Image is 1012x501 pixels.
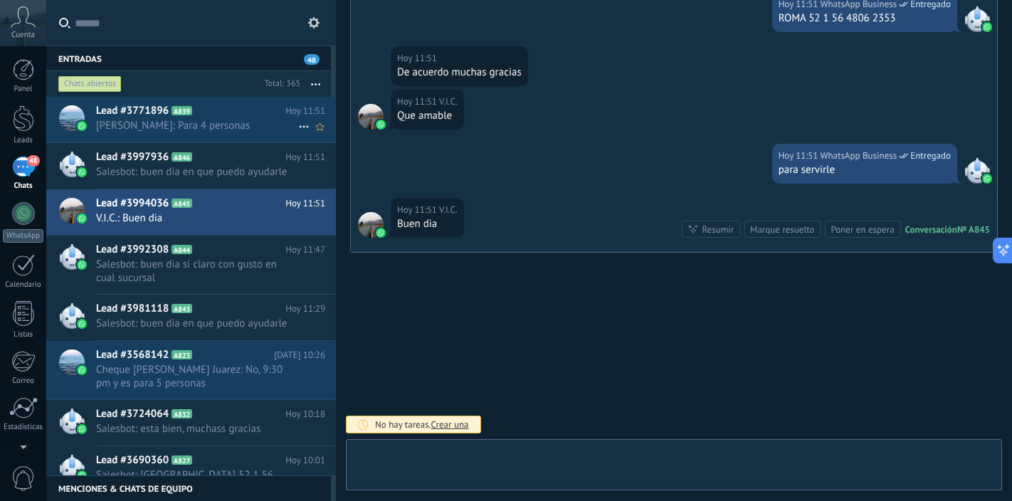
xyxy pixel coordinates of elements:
span: Lead #3690360 [96,453,169,468]
span: Salesbot: buen dia si claro con gusto en cual sucursal [96,258,298,285]
span: WhatsApp Business [964,6,990,32]
a: Lead #3771896 A839 Hoy 11:51 [PERSON_NAME]: Para 4 personas [46,97,336,142]
span: 48 [304,54,320,65]
div: Conversación [905,223,957,236]
span: Salesbot: buen dia en que puedo ayudarle [96,317,298,330]
span: Lead #3992308 [96,243,169,257]
div: para servirle [779,163,951,177]
span: A844 [172,245,192,254]
span: A846 [172,152,192,162]
span: A823 [172,350,192,359]
span: Salesbot: [GEOGRAPHIC_DATA] 52 1 56 4806 2353 [96,468,298,495]
span: V.I.C. [439,203,458,217]
a: Lead #3981118 A843 Hoy 11:29 Salesbot: buen dia en que puedo ayudarle [46,295,336,340]
img: waba.svg [77,167,87,177]
img: waba.svg [77,121,87,131]
img: waba.svg [77,424,87,434]
a: Lead #3992308 A844 Hoy 11:47 Salesbot: buen dia si claro con gusto en cual sucursal [46,236,336,294]
span: Hoy 11:51 [285,150,325,164]
span: Crear una [431,418,468,431]
a: Lead #3568142 A823 [DATE] 10:26 Cheque [PERSON_NAME] Juarez: No, 9:30 pm y es para 5 personas [46,341,336,399]
span: [PERSON_NAME]: Para 4 personas [96,119,298,132]
div: Resumir [702,223,734,236]
span: Cheque [PERSON_NAME] Juarez: No, 9:30 pm y es para 5 personas [96,363,298,390]
div: WhatsApp [3,229,43,243]
img: waba.svg [982,174,992,184]
span: [DATE] 10:26 [274,348,325,362]
span: Hoy 11:51 [285,104,325,118]
div: No hay tareas. [375,418,469,431]
div: Chats [3,181,44,191]
span: Lead #3981118 [96,302,169,316]
span: Lead #3997936 [96,150,169,164]
img: waba.svg [77,260,87,270]
a: Lead #3724064 A832 Hoy 10:18 Salesbot: esta bien, muchass gracias [46,400,336,445]
span: A843 [172,304,192,313]
span: Lead #3994036 [96,196,169,211]
img: waba.svg [376,228,386,238]
div: Hoy 11:51 [397,51,439,65]
span: Entregado [910,149,951,163]
div: Calendario [3,280,44,290]
span: Lead #3771896 [96,104,169,118]
span: A832 [172,409,192,418]
span: Hoy 11:51 [285,196,325,211]
div: Panel [3,85,44,94]
span: WhatsApp Business [821,149,897,163]
span: V.I.C. [358,212,384,238]
span: V.I.C.: Buen dia [96,211,298,225]
div: Menciones & Chats de equipo [46,475,331,501]
div: № A845 [957,223,990,236]
div: Hoy 11:51 [397,95,439,109]
div: Entradas [46,46,331,71]
img: waba.svg [77,319,87,329]
span: Salesbot: esta bien, muchass gracias [96,422,298,436]
button: Más [300,71,331,97]
div: Hoy 11:51 [397,203,439,217]
a: Lead #3997936 A846 Hoy 11:51 Salesbot: buen dia en que puedo ayudarle [46,143,336,189]
div: Leads [3,136,44,145]
span: A845 [172,199,192,208]
span: A839 [172,106,192,115]
span: Salesbot: buen dia en que puedo ayudarle [96,165,298,179]
img: waba.svg [77,470,87,480]
div: Marque resuelto [750,223,814,236]
span: Hoy 11:29 [285,302,325,316]
span: WhatsApp Business [964,158,990,184]
img: waba.svg [77,365,87,375]
span: Lead #3724064 [96,407,169,421]
span: 48 [27,155,39,167]
div: Total: 365 [258,77,300,91]
span: V.I.C. [358,104,384,130]
span: Hoy 10:18 [285,407,325,421]
div: Estadísticas [3,423,44,432]
span: Hoy 10:01 [285,453,325,468]
div: Buen dia [397,217,458,231]
div: De acuerdo muchas gracias [397,65,522,80]
span: Lead #3568142 [96,348,169,362]
span: Hoy 11:47 [285,243,325,257]
div: Que amable [397,109,458,123]
div: Chats abiertos [58,75,122,93]
span: V.I.C. [439,95,458,109]
div: Poner en espera [831,223,894,236]
a: Lead #3994036 A845 Hoy 11:51 V.I.C.: Buen dia [46,189,336,235]
div: ROMA 52 1 56 4806 2353 [779,11,951,26]
img: waba.svg [982,22,992,32]
div: Hoy 11:51 [779,149,821,163]
div: Correo [3,376,44,386]
div: Listas [3,330,44,339]
img: waba.svg [376,120,386,130]
span: Cuenta [11,31,35,40]
img: waba.svg [77,213,87,223]
span: A827 [172,455,192,465]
